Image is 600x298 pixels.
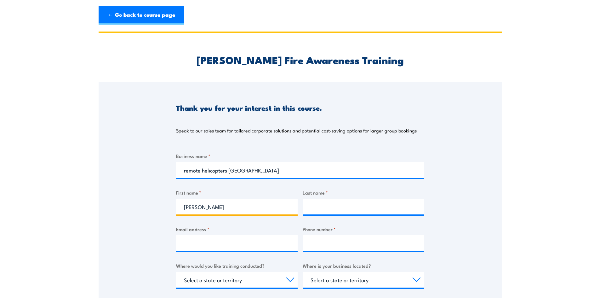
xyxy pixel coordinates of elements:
[176,55,424,64] h2: [PERSON_NAME] Fire Awareness Training
[176,152,424,160] label: Business name
[303,225,424,233] label: Phone number
[176,104,322,111] h3: Thank you for your interest in this course.
[303,189,424,196] label: Last name
[176,127,417,134] p: Speak to our sales team for tailored corporate solutions and potential cost-saving options for la...
[176,225,298,233] label: Email address
[303,262,424,269] label: Where is your business located?
[176,189,298,196] label: First name
[176,262,298,269] label: Where would you like training conducted?
[99,6,184,25] a: ← Go back to course page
